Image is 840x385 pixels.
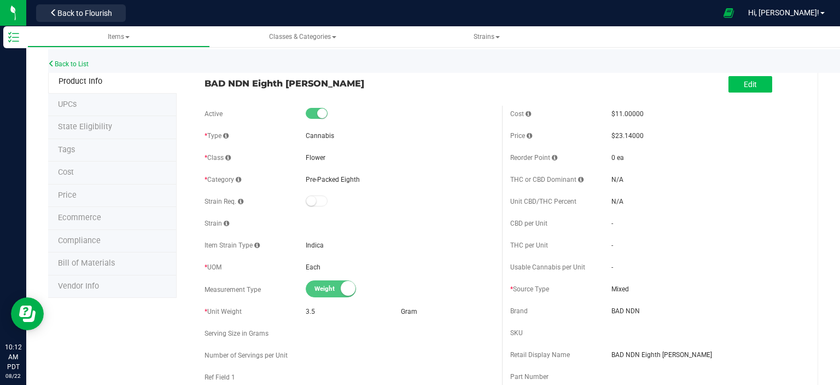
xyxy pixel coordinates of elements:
[48,60,89,68] a: Back to List
[205,77,494,90] span: BAD NDN Eighth [PERSON_NAME]
[306,263,320,271] span: Each
[306,308,315,315] span: 3.5
[306,132,334,140] span: Cannabis
[205,308,242,315] span: Unit Weight
[510,285,549,293] span: Source Type
[205,220,229,227] span: Strain
[5,372,21,380] p: 08/22
[716,2,741,24] span: Open Ecommerce Menu
[306,154,325,162] span: Flower
[58,213,101,222] span: Ecommerce
[611,263,613,271] span: -
[728,76,772,93] button: Edit
[401,308,417,315] span: Gram
[510,307,528,315] span: Brand
[744,80,757,89] span: Edit
[611,220,613,227] span: -
[58,258,115,268] span: Bill of Materials
[611,198,623,205] span: N/A
[58,100,77,109] span: Tag
[611,284,800,294] span: Mixed
[58,236,101,245] span: Compliance
[205,110,223,118] span: Active
[510,198,576,205] span: Unit CBD/THC Percent
[58,168,74,177] span: Cost
[510,132,532,140] span: Price
[8,32,19,43] inline-svg: Inventory
[205,198,243,205] span: Strain Req.
[306,242,324,249] span: Indica
[36,4,126,22] button: Back to Flourish
[58,145,75,154] span: Tag
[58,191,77,200] span: Price
[611,110,644,118] span: $11.00000
[510,263,585,271] span: Usable Cannabis per Unit
[611,242,613,249] span: -
[611,154,624,162] span: 0 ea
[205,330,269,337] span: Serving Size in Grams
[205,176,241,183] span: Category
[58,122,112,131] span: Tag
[205,132,229,140] span: Type
[748,8,819,17] span: Hi, [PERSON_NAME]!
[205,373,235,381] span: Ref Field 1
[59,77,102,86] span: Product Info
[611,306,800,316] span: BAD NDN
[108,33,130,41] span: Items
[474,33,500,41] span: Strains
[58,281,99,291] span: Vendor Info
[611,176,623,183] span: N/A
[269,33,336,41] span: Classes & Categories
[510,373,549,381] span: Part Number
[510,242,548,249] span: THC per Unit
[5,342,21,372] p: 10:12 AM PDT
[205,286,261,294] span: Measurement Type
[205,352,288,359] span: Number of Servings per Unit
[611,350,800,360] span: BAD NDN Eighth [PERSON_NAME]
[510,154,557,162] span: Reorder Point
[11,297,44,330] iframe: Resource center
[611,132,644,140] span: $23.14000
[205,263,221,271] span: UOM
[510,176,584,183] span: THC or CBD Dominant
[205,242,260,249] span: Item Strain Type
[57,9,112,18] span: Back to Flourish
[306,176,360,183] span: Pre-Packed Eighth
[510,110,531,118] span: Cost
[510,351,570,359] span: Retail Display Name
[510,220,547,227] span: CBD per Unit
[510,329,523,337] span: SKU
[205,154,231,162] span: Class
[314,281,364,297] span: Weight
